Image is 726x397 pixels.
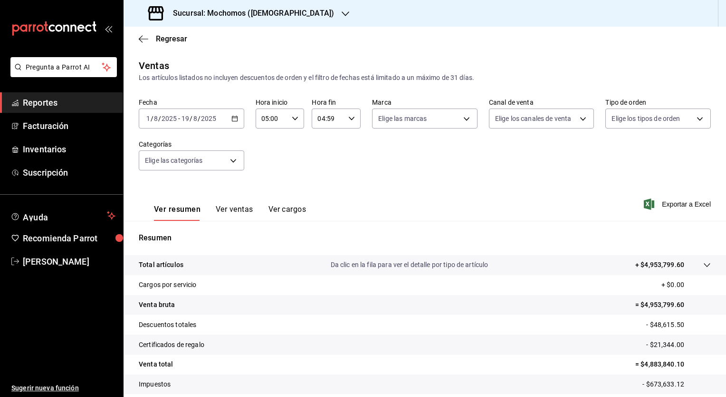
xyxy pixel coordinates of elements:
[139,141,244,148] label: Categorías
[256,99,305,106] label: Hora inicio
[11,383,115,393] span: Sugerir nueva función
[605,99,711,106] label: Tipo de orden
[181,115,190,122] input: --
[145,156,203,165] span: Elige las categorías
[139,320,196,330] p: Descuentos totales
[139,340,204,350] p: Certificados de regalo
[635,359,711,369] p: = $4,883,840.10
[646,340,711,350] p: - $21,344.00
[23,96,115,109] span: Reportes
[646,198,711,210] button: Exportar a Excel
[154,205,201,221] button: Ver resumen
[139,379,171,389] p: Impuestos
[10,57,117,77] button: Pregunta a Parrot AI
[646,320,711,330] p: - $48,615.50
[495,114,571,123] span: Elige los canales de venta
[158,115,161,122] span: /
[23,143,115,156] span: Inventarios
[661,280,711,290] p: + $0.00
[312,99,361,106] label: Hora fin
[139,260,183,270] p: Total artículos
[139,59,169,73] div: Ventas
[105,25,112,32] button: open_drawer_menu
[146,115,151,122] input: --
[139,300,175,310] p: Venta bruta
[151,115,153,122] span: /
[23,210,103,221] span: Ayuda
[139,232,711,244] p: Resumen
[156,34,187,43] span: Regresar
[23,232,115,245] span: Recomienda Parrot
[165,8,334,19] h3: Sucursal: Mochomos ([DEMOGRAPHIC_DATA])
[178,115,180,122] span: -
[193,115,198,122] input: --
[190,115,192,122] span: /
[642,379,711,389] p: - $673,633.12
[268,205,306,221] button: Ver cargos
[139,34,187,43] button: Regresar
[154,205,306,221] div: navigation tabs
[139,73,711,83] div: Los artículos listados no incluyen descuentos de orden y el filtro de fechas está limitado a un m...
[216,205,253,221] button: Ver ventas
[139,280,197,290] p: Cargos por servicio
[153,115,158,122] input: --
[635,260,684,270] p: + $4,953,799.60
[635,300,711,310] p: = $4,953,799.60
[378,114,427,123] span: Elige las marcas
[7,69,117,79] a: Pregunta a Parrot AI
[331,260,488,270] p: Da clic en la fila para ver el detalle por tipo de artículo
[198,115,201,122] span: /
[139,99,244,106] label: Fecha
[161,115,177,122] input: ----
[372,99,478,106] label: Marca
[489,99,594,106] label: Canal de venta
[23,166,115,179] span: Suscripción
[23,255,115,268] span: [PERSON_NAME]
[23,119,115,132] span: Facturación
[611,114,680,123] span: Elige los tipos de orden
[139,359,173,369] p: Venta total
[201,115,217,122] input: ----
[26,62,102,72] span: Pregunta a Parrot AI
